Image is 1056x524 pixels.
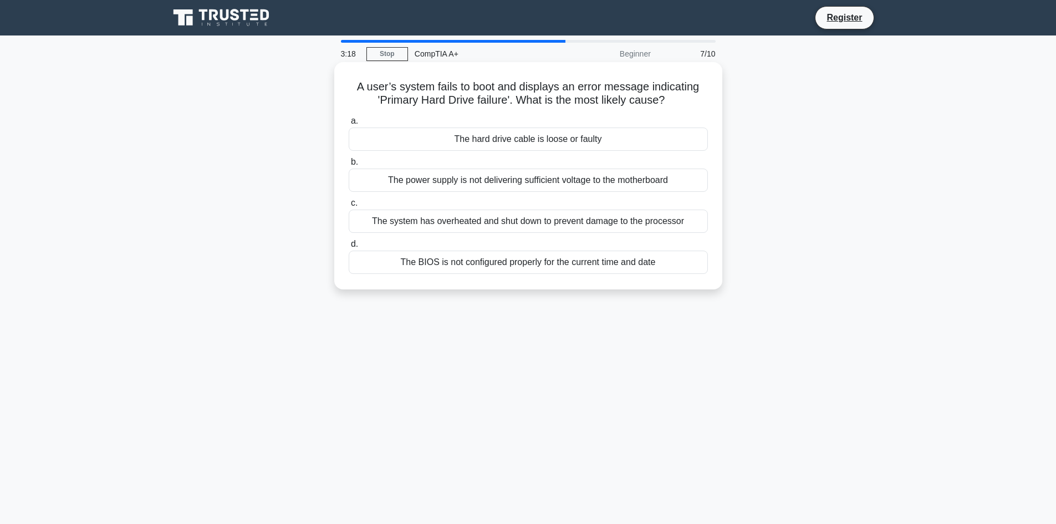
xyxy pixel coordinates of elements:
[349,251,708,274] div: The BIOS is not configured properly for the current time and date
[348,80,709,108] h5: A user’s system fails to boot and displays an error message indicating 'Primary Hard Drive failur...
[408,43,560,65] div: CompTIA A+
[351,198,358,207] span: c.
[560,43,657,65] div: Beginner
[349,169,708,192] div: The power supply is not delivering sufficient voltage to the motherboard
[657,43,722,65] div: 7/10
[820,11,869,24] a: Register
[351,239,358,248] span: d.
[366,47,408,61] a: Stop
[351,157,358,166] span: b.
[349,210,708,233] div: The system has overheated and shut down to prevent damage to the processor
[349,128,708,151] div: The hard drive cable is loose or faulty
[334,43,366,65] div: 3:18
[351,116,358,125] span: a.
